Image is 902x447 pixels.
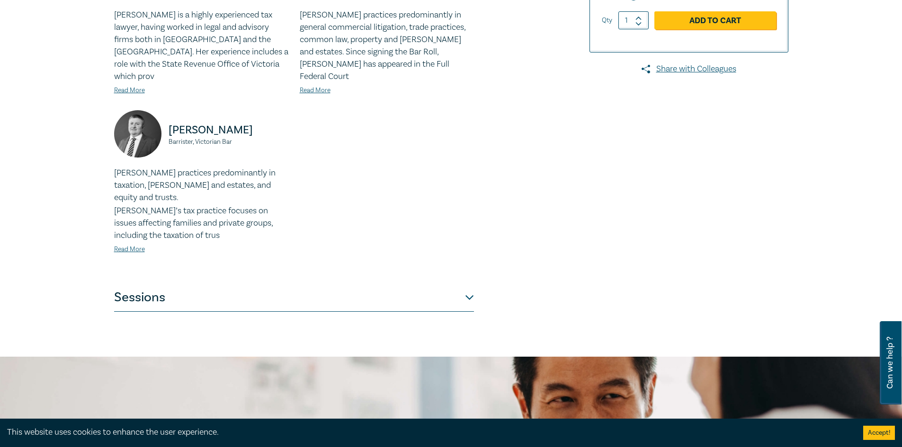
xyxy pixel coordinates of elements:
[300,9,474,83] p: [PERSON_NAME] practices predominantly in general commercial litigation, trade practices, common l...
[114,167,288,204] p: [PERSON_NAME] practices predominantly in taxation, [PERSON_NAME] and estates, and equity and trusts.
[114,86,145,95] a: Read More
[114,205,288,242] p: [PERSON_NAME]’s tax practice focuses on issues affecting families and private groups, including t...
[114,283,474,312] button: Sessions
[654,11,776,29] a: Add to Cart
[300,86,330,95] a: Read More
[863,426,895,440] button: Accept cookies
[114,110,161,158] img: https://s3.ap-southeast-2.amazonaws.com/leo-cussen-store-production-content/Contacts/Adam%20Craig...
[589,63,788,75] a: Share with Colleagues
[7,426,849,438] div: This website uses cookies to enhance the user experience.
[602,15,612,26] label: Qty
[885,327,894,399] span: Can we help ?
[618,11,649,29] input: 1
[114,9,288,83] p: [PERSON_NAME] is a highly experienced tax lawyer, having worked in legal and advisory firms both ...
[114,245,145,254] a: Read More
[169,123,288,138] p: [PERSON_NAME]
[169,139,288,145] small: Barrister, Victorian Bar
